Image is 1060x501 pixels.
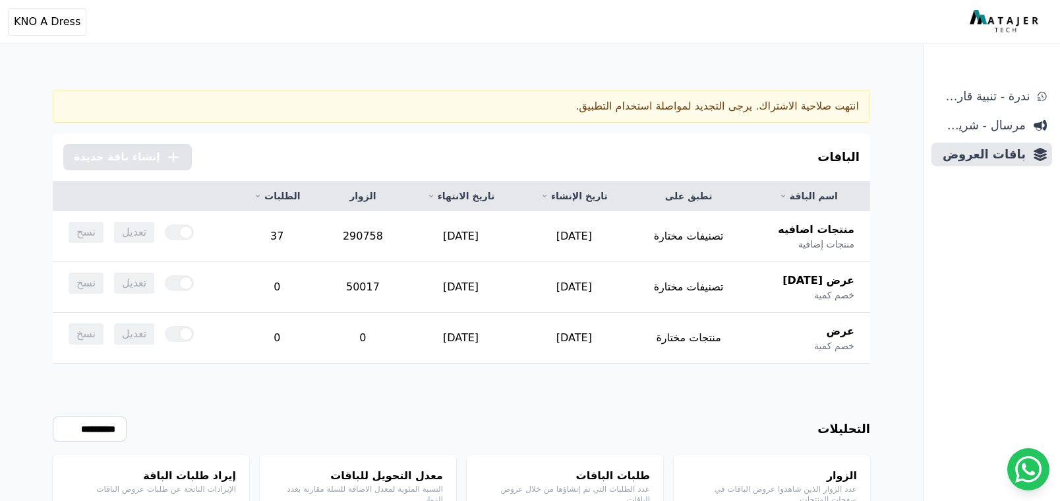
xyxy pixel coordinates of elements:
[533,189,615,203] a: تاريخ الإنشاء
[937,87,1030,106] span: ندرة - تنبية قارب علي النفاذ
[404,313,517,364] td: [DATE]
[631,182,747,211] th: تطبق على
[74,149,160,165] span: إنشاء باقة جديدة
[814,288,854,302] span: خصم كمية
[827,323,854,339] span: عرض
[8,8,86,36] button: KNO A Dress
[798,238,854,251] span: منتجات إضافية
[53,90,870,123] div: انتهت صلاحية الاشتراك. يرجى التجديد لمواصلة استخدام التطبيق.
[480,468,650,484] h4: طلبات الباقات
[404,211,517,262] td: [DATE]
[69,273,103,294] span: نسخ
[517,262,631,313] td: [DATE]
[631,262,747,313] td: تصنيفات مختارة
[233,211,322,262] td: 37
[517,313,631,364] td: [DATE]
[322,313,404,364] td: 0
[233,313,322,364] td: 0
[937,145,1026,164] span: باقات العروض
[69,323,103,345] span: نسخ
[420,189,502,203] a: تاريخ الانتهاء
[817,148,860,166] h3: الباقات
[631,313,747,364] td: منتجات مختارة
[778,222,854,238] span: منتجات اضافيه
[63,144,192,170] button: إنشاء باقة جديدة
[782,273,854,288] span: عرض [DATE]
[763,189,854,203] a: اسم الباقة
[687,468,857,484] h4: الزوار
[273,468,443,484] h4: معدل التحويل للباقات
[404,262,517,313] td: [DATE]
[66,468,236,484] h4: إيراد طلبات الباقة
[233,262,322,313] td: 0
[322,262,404,313] td: 50017
[66,484,236,494] p: الإيرادات الناتجة عن طلبات عروض الباقات
[114,323,154,345] span: تعديل
[631,211,747,262] td: تصنيفات مختارة
[114,273,154,294] span: تعديل
[249,189,307,203] a: الطلبات
[322,211,404,262] td: 290758
[937,116,1026,135] span: مرسال - شريط دعاية
[322,182,404,211] th: الزوار
[114,222,154,243] span: تعديل
[69,222,103,243] span: نسخ
[517,211,631,262] td: [DATE]
[14,14,80,30] span: KNO A Dress
[814,339,854,352] span: خصم كمية
[817,420,870,438] h3: التحليلات
[970,10,1042,34] img: MatajerTech Logo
